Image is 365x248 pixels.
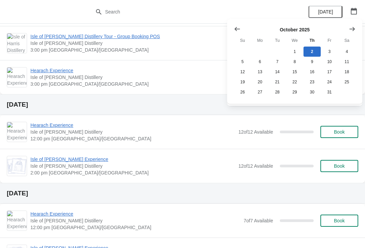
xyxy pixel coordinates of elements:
button: Tuesday October 14 2025 [269,67,286,77]
button: Friday October 10 2025 [321,57,338,67]
button: Saturday October 11 2025 [338,57,356,67]
button: Friday October 31 2025 [321,87,338,97]
button: Friday October 24 2025 [321,77,338,87]
button: Book [320,126,358,138]
th: Sunday [234,34,251,47]
img: Hearach Experience | Isle of Harris Distillery | 12:00 pm Europe/London [7,211,27,230]
span: Isle of [PERSON_NAME] Distillery [30,217,240,224]
span: Hearach Experience [30,122,235,129]
span: Isle of [PERSON_NAME] Distillery [30,40,240,47]
button: Book [320,215,358,227]
th: Monday [251,34,268,47]
button: Thursday October 9 2025 [303,57,321,67]
button: Sunday October 19 2025 [234,77,251,87]
button: Wednesday October 1 2025 [286,47,303,57]
button: Monday October 6 2025 [251,57,268,67]
button: Wednesday October 22 2025 [286,77,303,87]
button: Show previous month, September 2025 [231,23,243,35]
button: [DATE] [309,6,342,18]
th: Saturday [338,34,356,47]
span: Book [334,163,345,169]
h2: [DATE] [7,101,358,108]
span: Isle of [PERSON_NAME] Distillery [30,163,235,169]
span: 12:00 pm [GEOGRAPHIC_DATA]/[GEOGRAPHIC_DATA] [30,135,235,142]
button: Tuesday October 28 2025 [269,87,286,97]
span: Hearach Experience [30,211,240,217]
button: Sunday October 5 2025 [234,57,251,67]
span: Isle of [PERSON_NAME] Distillery [30,74,240,81]
button: Sunday October 12 2025 [234,67,251,77]
button: Friday October 3 2025 [321,47,338,57]
button: Wednesday October 29 2025 [286,87,303,97]
th: Friday [321,34,338,47]
span: 3:00 pm [GEOGRAPHIC_DATA]/[GEOGRAPHIC_DATA] [30,81,240,87]
span: Isle of [PERSON_NAME] Distillery Tour - Group Booking POS [30,33,240,40]
span: 12 of 12 Available [238,163,273,169]
th: Tuesday [269,34,286,47]
button: Saturday October 4 2025 [338,47,356,57]
button: Friday October 17 2025 [321,67,338,77]
span: 12:00 pm [GEOGRAPHIC_DATA]/[GEOGRAPHIC_DATA] [30,224,240,231]
span: Isle of [PERSON_NAME] Experience [30,156,235,163]
button: Saturday October 18 2025 [338,67,356,77]
button: Today Thursday October 2 2025 [303,47,321,57]
span: Isle of [PERSON_NAME] Distillery [30,129,235,135]
button: Saturday October 25 2025 [338,77,356,87]
img: Isle of Harris Gin Experience | Isle of Harris Distillery | 2:00 pm Europe/London [7,158,27,174]
button: Show next month, November 2025 [346,23,358,35]
img: Hearach Experience | Isle of Harris Distillery | 3:00 pm Europe/London [7,67,27,87]
button: Monday October 20 2025 [251,77,268,87]
button: Wednesday October 8 2025 [286,57,303,67]
span: 2:00 pm [GEOGRAPHIC_DATA]/[GEOGRAPHIC_DATA] [30,169,235,176]
span: Book [334,129,345,135]
th: Thursday [303,34,321,47]
th: Wednesday [286,34,303,47]
button: Tuesday October 21 2025 [269,77,286,87]
span: 7 of 7 Available [244,218,273,223]
button: Monday October 27 2025 [251,87,268,97]
span: 3:00 pm [GEOGRAPHIC_DATA]/[GEOGRAPHIC_DATA] [30,47,240,53]
h2: [DATE] [7,190,358,197]
img: Hearach Experience | Isle of Harris Distillery | 12:00 pm Europe/London [7,122,27,142]
button: Sunday October 26 2025 [234,87,251,97]
button: Thursday October 16 2025 [303,67,321,77]
button: Thursday October 30 2025 [303,87,321,97]
img: Isle of Harris Distillery Tour - Group Booking POS | Isle of Harris Distillery | 3:00 pm Europe/L... [7,33,27,53]
button: Wednesday October 15 2025 [286,67,303,77]
span: [DATE] [318,9,333,15]
span: 12 of 12 Available [238,129,273,135]
span: Hearach Experience [30,67,240,74]
input: Search [105,6,274,18]
button: Tuesday October 7 2025 [269,57,286,67]
button: Thursday October 23 2025 [303,77,321,87]
button: Book [320,160,358,172]
button: Monday October 13 2025 [251,67,268,77]
span: Book [334,218,345,223]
